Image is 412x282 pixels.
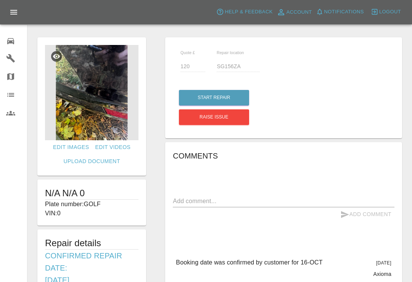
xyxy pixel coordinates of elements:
[173,150,394,162] h6: Comments
[179,109,249,125] button: Raise issue
[92,140,134,154] a: Edit Videos
[379,8,401,16] span: Logout
[5,3,23,21] button: Open drawer
[275,6,314,18] a: Account
[180,50,195,55] span: Quote £
[314,6,366,18] button: Notifications
[50,140,92,154] a: Edit Images
[225,8,272,16] span: Help & Feedback
[214,6,274,18] button: Help & Feedback
[376,260,391,266] span: [DATE]
[176,258,322,267] p: Booking date was confirmed by customer for 16-OCT
[45,209,138,218] p: VIN: 0
[45,237,138,249] h5: Repair details
[45,200,138,209] p: Plate number: GOLF
[45,187,138,199] h1: N/A N/A 0
[179,90,249,106] button: Start Repair
[373,270,391,278] p: Axioma
[286,8,312,17] span: Account
[369,6,403,18] button: Logout
[217,50,244,55] span: Repair location
[324,8,364,16] span: Notifications
[60,154,123,168] a: Upload Document
[45,45,138,140] img: 123dbaf8-42eb-4fea-9d1f-3efb41b52dab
